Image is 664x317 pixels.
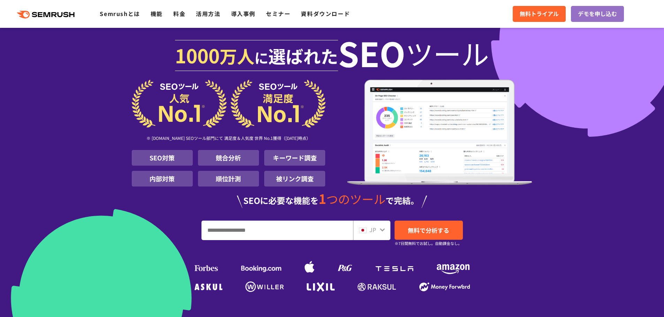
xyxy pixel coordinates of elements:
span: ツール [405,39,489,67]
span: 無料トライアル [520,9,559,18]
a: 料金 [173,9,185,18]
li: 被リンク調査 [264,171,325,187]
span: 選ばれた [268,43,338,68]
span: 無料で分析する [408,226,449,235]
a: 導入事例 [231,9,255,18]
small: ※7日間無料でお試し。自動課金なし。 [395,240,462,247]
span: SEO [338,39,405,67]
a: セミナー [266,9,290,18]
a: デモを申し込む [571,6,624,22]
li: 順位計測 [198,171,259,187]
div: SEOに必要な機能を [132,192,533,208]
span: に [254,47,268,68]
input: URL、キーワードを入力してください [202,221,353,240]
li: SEO対策 [132,150,193,166]
a: 資料ダウンロード [301,9,350,18]
div: ※ [DOMAIN_NAME] SEOツール部門にて 満足度＆人気度 世界 No.1獲得（[DATE]時点） [132,128,326,150]
a: 活用方法 [196,9,220,18]
span: 1000 [175,41,220,69]
a: 機能 [151,9,163,18]
a: Semrushとは [100,9,140,18]
li: 競合分析 [198,150,259,166]
li: キーワード調査 [264,150,325,166]
span: 1 [319,189,326,208]
span: JP [369,225,376,234]
span: つのツール [326,190,386,207]
a: 無料トライアル [513,6,566,22]
li: 内部対策 [132,171,193,187]
a: 無料で分析する [395,221,463,240]
span: デモを申し込む [578,9,617,18]
span: 万人 [220,43,254,68]
span: で完結。 [386,194,419,206]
